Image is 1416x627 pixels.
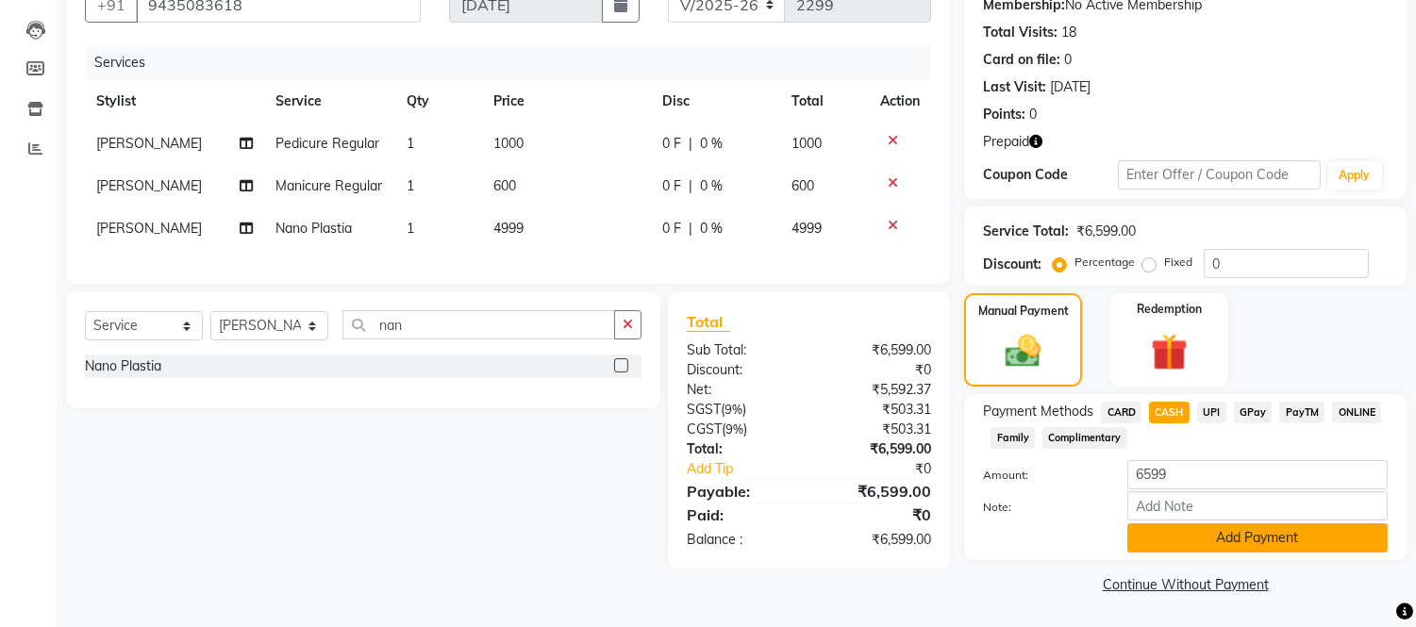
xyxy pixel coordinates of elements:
span: 0 % [700,176,723,196]
input: Add Note [1127,491,1388,520]
div: ( ) [673,420,809,439]
div: Coupon Code [983,165,1118,185]
div: ₹0 [809,360,946,380]
span: Family [991,427,1035,449]
span: CASH [1149,402,1190,423]
div: Discount: [983,255,1041,274]
label: Manual Payment [978,303,1069,320]
span: Pedicure Regular [276,135,380,152]
span: 0 F [662,134,681,154]
span: SGST [687,401,721,418]
span: CGST [687,421,722,437]
img: _cash.svg [994,331,1051,371]
span: 4999 [493,220,524,237]
div: ₹6,599.00 [809,530,946,550]
span: UPI [1197,402,1226,423]
th: Stylist [85,80,265,123]
span: | [689,219,692,239]
span: 0 F [662,176,681,196]
div: Balance : [673,530,809,550]
img: _gift.svg [1140,329,1199,375]
span: 0 % [700,134,723,154]
button: Add Payment [1127,523,1388,553]
span: 600 [493,177,516,194]
div: 0 [1064,50,1072,70]
span: Payment Methods [983,402,1093,421]
a: Continue Without Payment [968,575,1403,595]
div: ₹6,599.00 [809,439,946,459]
span: GPay [1234,402,1273,423]
div: Points: [983,105,1025,124]
span: Complimentary [1042,427,1127,449]
div: Nano Plastia [85,356,161,376]
div: Net: [673,380,809,400]
input: Enter Offer / Coupon Code [1118,160,1320,190]
div: ₹6,599.00 [809,480,946,503]
th: Qty [395,80,482,123]
input: Amount [1127,460,1388,489]
span: 1 [407,177,414,194]
span: 1 [407,135,414,152]
div: Discount: [673,360,809,380]
label: Redemption [1137,301,1202,318]
span: 1000 [493,135,524,152]
span: Nano Plastia [276,220,353,237]
span: 1 [407,220,414,237]
span: [PERSON_NAME] [96,177,202,194]
span: 600 [792,177,815,194]
div: Paid: [673,503,809,526]
div: Services [87,45,945,80]
span: 9% [725,421,743,437]
div: Card on file: [983,50,1060,70]
button: Apply [1328,161,1382,190]
span: ONLINE [1332,402,1381,423]
span: 1000 [792,135,823,152]
label: Note: [969,499,1113,516]
div: [DATE] [1050,77,1091,97]
div: Service Total: [983,222,1069,241]
div: ₹6,599.00 [809,340,946,360]
div: Payable: [673,480,809,503]
span: PayTM [1279,402,1324,423]
th: Disc [651,80,780,123]
span: 0 F [662,219,681,239]
span: Manicure Regular [276,177,383,194]
div: 0 [1029,105,1037,124]
span: 4999 [792,220,823,237]
span: Prepaid [983,132,1029,152]
th: Action [869,80,931,123]
label: Fixed [1164,254,1192,271]
div: Total: [673,439,809,459]
span: [PERSON_NAME] [96,135,202,152]
div: ₹503.31 [809,420,946,439]
div: ₹0 [809,503,946,526]
a: Add Tip [673,459,832,479]
div: Sub Total: [673,340,809,360]
span: CARD [1101,402,1141,423]
div: Last Visit: [983,77,1046,97]
span: Total [687,312,730,332]
div: 18 [1061,23,1076,42]
span: 9% [725,402,742,417]
input: Search or Scan [342,310,615,339]
label: Percentage [1074,254,1135,271]
span: [PERSON_NAME] [96,220,202,237]
div: ₹5,592.37 [809,380,946,400]
div: ₹503.31 [809,400,946,420]
label: Amount: [969,467,1113,484]
div: ₹6,599.00 [1076,222,1136,241]
span: | [689,176,692,196]
div: Total Visits: [983,23,1058,42]
span: | [689,134,692,154]
th: Total [781,80,870,123]
div: ₹0 [832,459,946,479]
div: ( ) [673,400,809,420]
th: Service [265,80,396,123]
span: 0 % [700,219,723,239]
th: Price [482,80,651,123]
